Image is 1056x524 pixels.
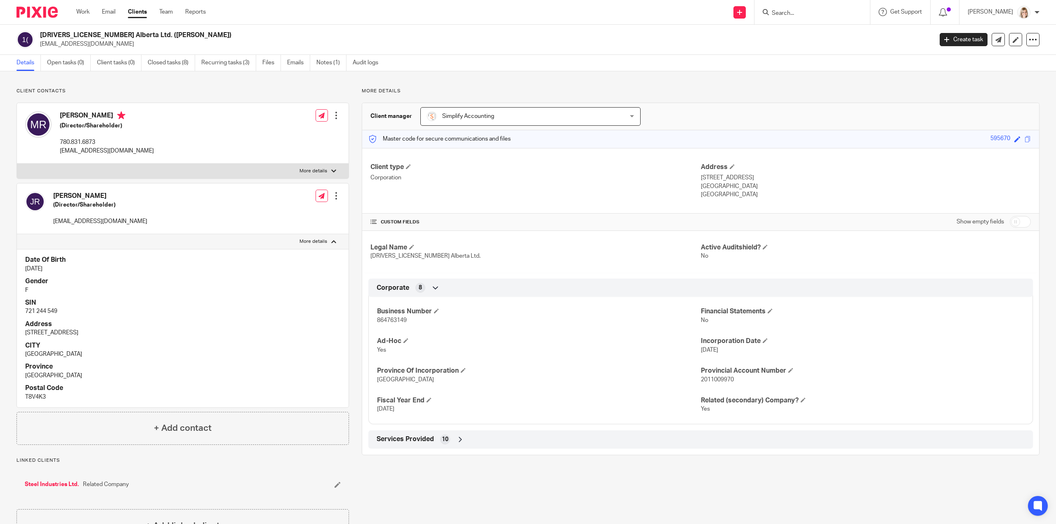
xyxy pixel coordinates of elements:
h4: CUSTOM FIELDS [370,219,700,226]
a: Create task [940,33,988,46]
img: Pixie [16,7,58,18]
span: Corporate [377,284,409,292]
h4: Address [25,320,340,329]
img: svg%3E [16,31,34,48]
h4: [PERSON_NAME] [53,192,147,200]
a: Audit logs [353,55,384,71]
label: Show empty fields [957,218,1004,226]
a: Client tasks (0) [97,55,141,71]
span: Yes [701,406,710,412]
a: Open tasks (0) [47,55,91,71]
span: No [701,317,708,323]
p: [PERSON_NAME] [968,8,1013,16]
h4: Province [25,362,340,371]
span: Yes [377,347,386,353]
span: 2011009970 [701,377,734,383]
span: No [701,253,708,259]
h5: (Director/Shareholder) [60,122,154,130]
p: F [25,286,340,294]
a: Closed tasks (8) [148,55,195,71]
span: Simplify Accounting [442,113,494,119]
p: [STREET_ADDRESS] [25,329,340,337]
h4: Client type [370,163,700,172]
p: [DATE] [25,265,340,273]
a: Clients [128,8,147,16]
a: Notes (1) [316,55,346,71]
h4: Related (secondary) Company? [701,396,1024,405]
p: [GEOGRAPHIC_DATA] [25,371,340,380]
a: Files [262,55,281,71]
p: [GEOGRAPHIC_DATA] [701,182,1031,190]
h4: CITY [25,341,340,350]
h4: Fiscal Year End [377,396,700,405]
h4: + Add contact [154,422,212,435]
input: Search [771,10,845,17]
span: [DATE] [701,347,718,353]
img: svg%3E [25,192,45,211]
p: More details [362,88,1039,94]
h4: Provincial Account Number [701,367,1024,375]
h4: [PERSON_NAME] [60,111,154,122]
p: Linked clients [16,457,349,464]
h4: Province Of Incorporation [377,367,700,375]
h5: (Director/Shareholder) [53,201,147,209]
img: svg%3E [25,111,52,138]
i: Primary [117,111,125,120]
p: Master code for secure communications and files [368,135,511,143]
h4: Business Number [377,307,700,316]
span: 8 [419,284,422,292]
p: 780.831.6873 [60,138,154,146]
a: Steel Industries Ltd. [25,480,79,489]
p: More details [299,238,327,245]
p: More details [299,168,327,174]
h4: Legal Name [370,243,700,252]
h4: Active Auditshield? [701,243,1031,252]
p: [GEOGRAPHIC_DATA] [25,350,340,358]
span: Services Provided [377,435,434,444]
div: 595670 [990,134,1010,144]
h4: Financial Statements [701,307,1024,316]
h3: Client manager [370,112,412,120]
a: Team [159,8,173,16]
span: Get Support [890,9,922,15]
h2: [DRIVERS_LICENSE_NUMBER] Alberta Ltd. ([PERSON_NAME]) [40,31,750,40]
p: [EMAIL_ADDRESS][DOMAIN_NAME] [53,217,147,226]
h4: Gender [25,277,340,286]
p: Client contacts [16,88,349,94]
span: 10 [442,435,448,444]
span: [GEOGRAPHIC_DATA] [377,377,434,383]
p: [EMAIL_ADDRESS][DOMAIN_NAME] [40,40,927,48]
p: 721 244 549 [25,307,340,315]
img: Screenshot%202023-11-29%20141159.png [427,111,437,121]
h4: Postal Code [25,384,340,392]
img: Tayler%20Headshot%20Compressed%20Resized%202.jpg [1017,6,1030,19]
span: [DATE] [377,406,394,412]
p: Corporation [370,174,700,182]
p: [EMAIL_ADDRESS][DOMAIN_NAME] [60,147,154,155]
h4: Date Of Birth [25,256,340,264]
p: [STREET_ADDRESS] [701,174,1031,182]
span: [DRIVERS_LICENSE_NUMBER] Alberta Ltd. [370,253,481,259]
h4: Ad-Hoc [377,337,700,345]
a: Emails [287,55,310,71]
p: [GEOGRAPHIC_DATA] [701,190,1031,199]
a: Email [102,8,115,16]
a: Details [16,55,41,71]
a: Work [76,8,90,16]
h4: Incorporation Date [701,337,1024,345]
h4: Address [701,163,1031,172]
p: T8V4K3 [25,393,340,401]
span: 864763149 [377,317,407,323]
a: Reports [185,8,206,16]
a: Recurring tasks (3) [201,55,256,71]
h4: SIN [25,298,340,307]
span: Related Company [83,480,129,489]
